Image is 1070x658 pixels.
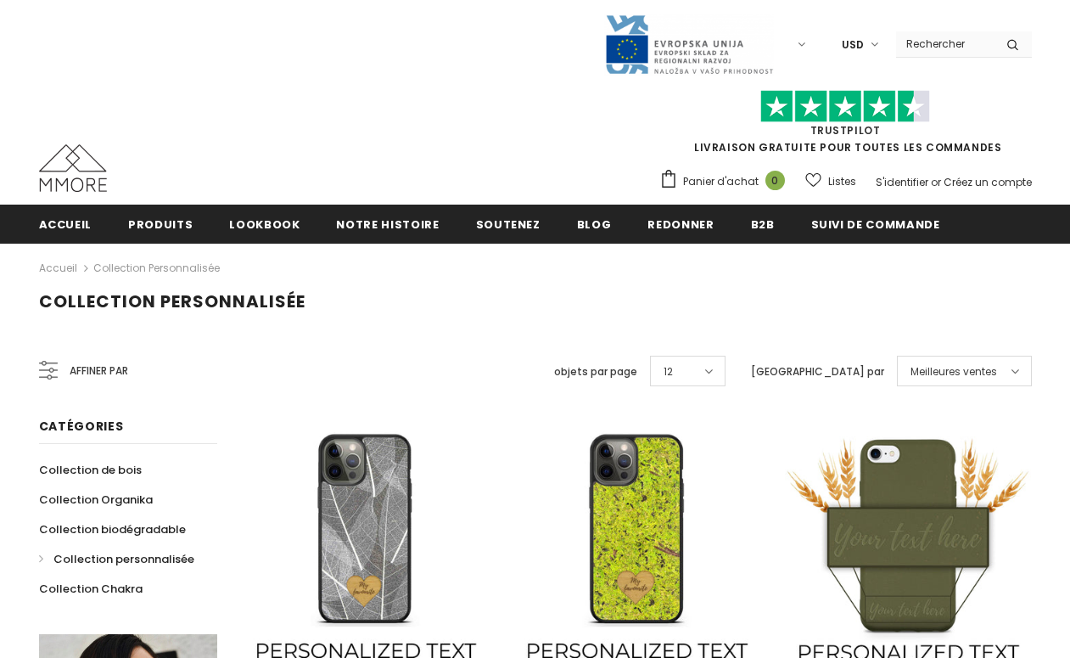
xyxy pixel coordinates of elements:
[659,169,793,194] a: Panier d'achat 0
[765,171,785,190] span: 0
[39,455,142,485] a: Collection de bois
[811,205,940,243] a: Suivi de commande
[647,217,714,233] span: Redonner
[751,363,884,380] label: [GEOGRAPHIC_DATA] par
[39,258,77,278] a: Accueil
[751,217,775,233] span: B2B
[876,175,928,189] a: S'identifier
[128,217,193,233] span: Produits
[577,205,612,243] a: Blog
[39,144,107,192] img: Cas MMORE
[659,98,1032,155] span: LIVRAISON GRATUITE POUR TOUTES LES COMMANDES
[647,205,714,243] a: Redonner
[751,205,775,243] a: B2B
[931,175,941,189] span: or
[39,462,142,478] span: Collection de bois
[760,90,930,123] img: Faites confiance aux étoiles pilotes
[811,217,940,233] span: Suivi de commande
[39,544,194,574] a: Collection personnalisée
[805,166,856,196] a: Listes
[554,363,637,380] label: objets par page
[39,290,305,313] span: Collection personnalisée
[229,205,300,243] a: Lookbook
[39,418,124,435] span: Catégories
[476,205,541,243] a: soutenez
[604,37,774,51] a: Javni Razpis
[842,37,864,53] span: USD
[39,485,153,515] a: Collection Organika
[604,14,774,76] img: Javni Razpis
[336,205,439,243] a: Notre histoire
[336,217,439,233] span: Notre histoire
[944,175,1032,189] a: Créez un compte
[910,363,997,380] span: Meilleures ventes
[896,31,994,56] input: Search Site
[476,217,541,233] span: soutenez
[93,261,220,275] a: Collection personnalisée
[39,492,153,508] span: Collection Organika
[229,217,300,233] span: Lookbook
[39,205,92,243] a: Accueil
[128,205,193,243] a: Produits
[39,515,186,544] a: Collection biodégradable
[683,173,759,190] span: Panier d'achat
[828,173,856,190] span: Listes
[39,574,143,604] a: Collection Chakra
[39,581,143,597] span: Collection Chakra
[810,123,881,138] a: TrustPilot
[664,363,673,380] span: 12
[39,521,186,537] span: Collection biodégradable
[53,551,194,567] span: Collection personnalisée
[577,217,612,233] span: Blog
[39,217,92,233] span: Accueil
[70,362,128,380] span: Affiner par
